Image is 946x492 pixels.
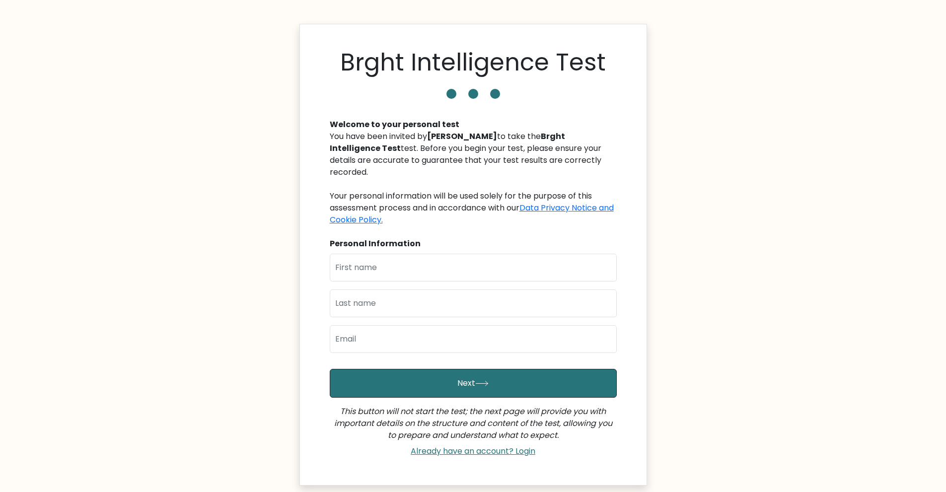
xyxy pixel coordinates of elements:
button: Next [330,369,617,398]
i: This button will not start the test; the next page will provide you with important details on the... [334,406,612,441]
input: First name [330,254,617,281]
b: Brght Intelligence Test [330,131,565,154]
div: Personal Information [330,238,617,250]
a: Data Privacy Notice and Cookie Policy. [330,202,614,225]
h1: Brght Intelligence Test [340,48,606,77]
input: Last name [330,289,617,317]
a: Already have an account? Login [407,445,539,457]
div: You have been invited by to take the test. Before you begin your test, please ensure your details... [330,131,617,226]
b: [PERSON_NAME] [427,131,497,142]
div: Welcome to your personal test [330,119,617,131]
input: Email [330,325,617,353]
